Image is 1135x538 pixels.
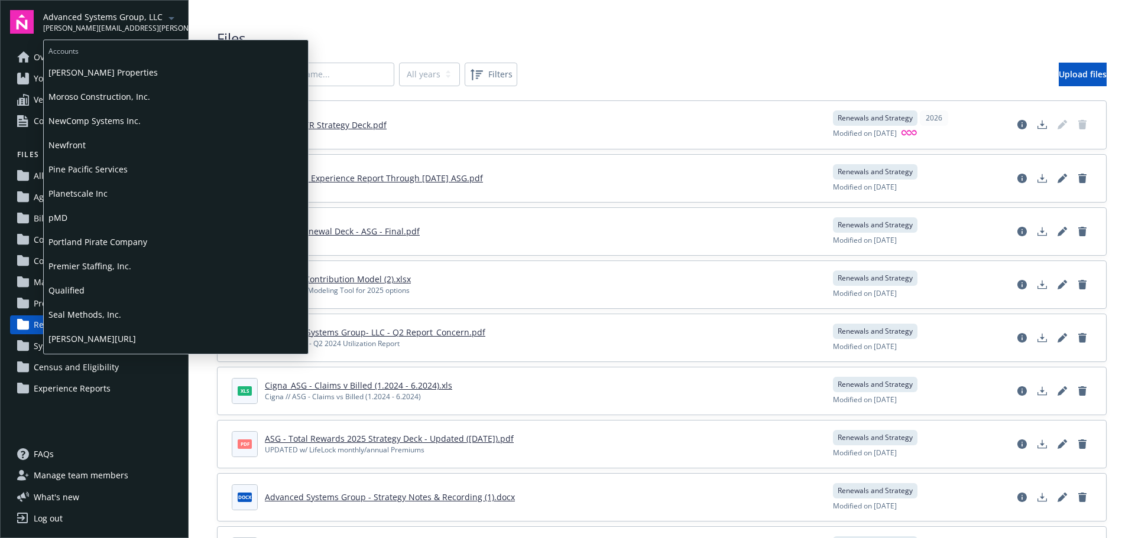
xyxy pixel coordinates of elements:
[48,60,303,84] span: [PERSON_NAME] Properties
[48,133,303,157] span: Newfront
[1033,382,1052,400] a: Download document
[1033,275,1052,294] a: Download document
[838,379,913,390] span: Renewals and Strategy
[265,285,411,296] div: Contribution Modeling Tool for 2025 options
[34,188,93,207] span: Agreements (1)
[833,128,897,139] span: Modified on [DATE]
[34,167,79,185] span: All files (15)
[1073,382,1092,400] a: Delete document
[1073,328,1092,347] a: Delete document
[833,235,897,246] span: Modified on [DATE]
[1033,115,1052,134] a: Download document
[838,326,913,337] span: Renewals and Strategy
[1053,435,1072,454] a: Edit document
[1053,115,1072,134] span: Edit document
[833,448,897,458] span: Modified on [DATE]
[10,337,179,356] a: System Administration
[34,358,119,377] span: Census and Eligibility
[43,11,164,23] span: Advanced Systems Group, LLC
[833,288,897,299] span: Modified on [DATE]
[10,112,179,131] a: Compliance resources
[10,167,179,185] a: All files (15)
[1053,169,1072,188] a: Edit document
[1013,169,1032,188] a: View file details
[34,337,124,356] span: System Administration
[34,466,128,485] span: Manage team members
[10,315,179,334] a: Renewals and Strategy (9)
[48,278,303,302] span: Qualified
[467,65,515,84] span: Filters
[34,112,122,131] span: Compliance resources
[1053,222,1072,241] a: Edit document
[10,69,179,88] a: Your benefits
[1033,169,1052,188] a: Download document
[1073,222,1092,241] a: Delete document
[833,394,897,405] span: Modified on [DATE]
[48,230,303,254] span: Portland Pirate Company
[34,209,104,228] span: Billing and Audits
[265,172,483,184] a: 2025 Cigna Experience Report Through [DATE] ASG.pdf
[1013,275,1032,294] a: View file details
[1033,328,1052,347] a: Download document
[838,220,913,230] span: Renewals and Strategy
[833,341,897,352] span: Modified on [DATE]
[1013,435,1032,454] a: View file details
[1053,275,1072,294] a: Edit document
[217,28,1107,48] span: Files
[10,491,98,503] button: What's new
[10,466,179,485] a: Manage team members
[10,209,179,228] a: Billing and Audits
[265,327,485,338] a: Advanced Systems Group- LLC - Q2 Report_Concern.pdf
[34,230,92,249] span: Compliance (2)
[10,188,179,207] a: Agreements (1)
[10,230,179,249] a: Compliance (2)
[48,254,303,278] span: Premier Staffing, Inc.
[34,252,112,270] span: Communications (2)
[1053,488,1072,507] a: Edit document
[43,23,164,34] span: [PERSON_NAME][EMAIL_ADDRESS][PERSON_NAME][DOMAIN_NAME]
[48,157,303,181] span: Pine Pacific Services
[10,149,179,164] button: Files
[10,273,179,292] a: Marketing
[488,68,513,80] span: Filters
[265,491,515,503] a: Advanced Systems Group - Strategy Notes & Recording (1).docx
[48,181,303,206] span: Planetscale Inc
[838,167,913,177] span: Renewals and Strategy
[1073,275,1092,294] a: Delete document
[1059,69,1107,80] span: Upload files
[1033,222,1052,241] a: Download document
[838,113,913,123] span: Renewals and Strategy
[43,10,179,34] button: Advanced Systems Group, LLC[PERSON_NAME][EMAIL_ADDRESS][PERSON_NAME][DOMAIN_NAME]arrowDropDown
[265,392,452,402] div: Cigna // ASG - Claims vs Billed (1.2024 - 6.2024)
[265,226,420,237] a: 2025 TR Renewal Deck - ASG - Final.pdf
[10,294,179,313] a: Projects (1)
[265,433,514,444] a: ASG - Total Rewards 2025 Strategy Deck - Updated ([DATE]).pdf
[34,445,54,464] span: FAQs
[833,182,897,193] span: Modified on [DATE]
[1033,435,1052,454] a: Download document
[1053,382,1072,400] a: Edit document
[34,69,86,88] span: Your benefits
[1059,63,1107,86] a: Upload files
[34,379,111,398] span: Experience Reports
[1013,222,1032,241] a: View file details
[34,509,63,528] div: Log out
[10,379,179,398] a: Experience Reports
[10,358,179,377] a: Census and Eligibility
[48,109,303,133] span: NewComp Systems Inc.
[10,90,179,109] a: Vendor search
[1013,328,1032,347] a: View file details
[10,48,179,67] a: Overview
[48,327,303,351] span: [PERSON_NAME][URL]
[1073,169,1092,188] a: Delete document
[34,48,70,67] span: Overview
[44,40,308,58] span: Accounts
[164,11,179,25] a: arrowDropDown
[838,273,913,283] span: Renewals and Strategy
[838,485,913,496] span: Renewals and Strategy
[1073,115,1092,134] span: Delete document
[920,110,948,126] div: 2026
[10,10,34,34] img: navigator-logo.svg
